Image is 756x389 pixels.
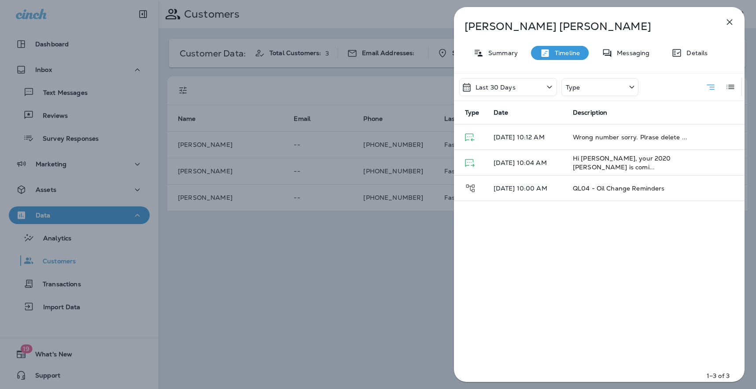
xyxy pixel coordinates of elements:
span: Wrong number sorry. Plrase delete ... [573,133,687,141]
button: Summary View [702,78,719,96]
span: Hi [PERSON_NAME], your 2020 [PERSON_NAME] is comi... [573,154,671,171]
p: 1–3 of 3 [707,371,730,380]
span: Description [573,109,608,116]
p: [DATE] 10:12 AM [494,134,559,141]
p: Messaging [612,49,649,56]
span: Date [494,108,509,116]
p: [DATE] 10:04 AM [494,159,559,166]
p: Details [682,49,708,56]
p: Type [566,84,580,91]
span: QL04 - Oil Change Reminders [573,184,665,192]
p: Timeline [550,49,580,56]
span: Text Message - Received [465,133,475,141]
p: Last 30 Days [476,84,516,91]
p: [PERSON_NAME] [PERSON_NAME] [465,20,705,33]
span: Journey [465,183,476,191]
p: Summary [484,49,518,56]
span: Text Message - Delivered [465,158,475,166]
button: Log View [722,78,739,96]
p: [DATE] 10:00 AM [494,185,559,192]
span: Type [465,108,479,116]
